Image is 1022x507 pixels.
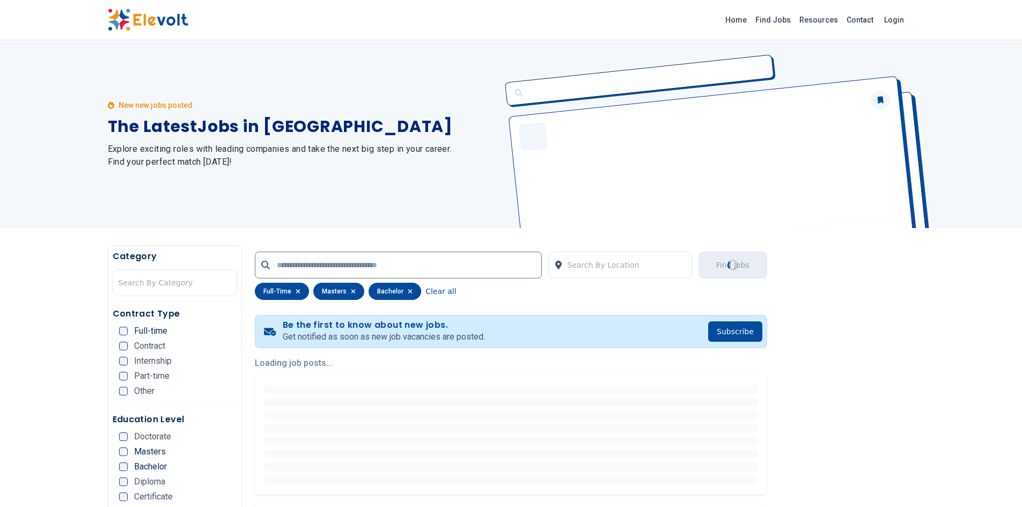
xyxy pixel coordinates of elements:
span: Part-time [134,372,170,380]
input: Doctorate [119,432,128,441]
input: Diploma [119,477,128,486]
a: Resources [795,11,842,28]
span: Full-time [134,327,167,335]
input: Part-time [119,372,128,380]
a: Contact [842,11,878,28]
div: full-time [255,283,309,300]
p: Get notified as soon as new job vacancies are posted. [283,330,485,343]
button: Find JobsLoading... [699,252,767,278]
p: New new jobs posted [119,100,193,111]
input: Certificate [119,493,128,501]
h1: The Latest Jobs in [GEOGRAPHIC_DATA] [108,117,498,136]
input: Masters [119,447,128,456]
input: Full-time [119,327,128,335]
input: Other [119,387,128,395]
span: Contract [134,342,165,350]
span: Diploma [134,477,165,486]
span: Bachelor [134,462,167,471]
p: Loading job posts... [255,357,767,370]
input: Internship [119,357,128,365]
h4: Be the first to know about new jobs. [283,320,485,330]
span: Doctorate [134,432,171,441]
span: Other [134,387,155,395]
a: Login [878,9,910,31]
input: Bachelor [119,462,128,471]
span: Internship [134,357,172,365]
div: masters [313,283,364,300]
h2: Explore exciting roles with leading companies and take the next big step in your career. Find you... [108,143,498,168]
div: bachelor [369,283,421,300]
div: Loading... [727,260,738,270]
span: Certificate [134,493,173,501]
a: Home [721,11,751,28]
h5: Contract Type [113,307,238,320]
img: Elevolt [108,9,188,31]
h5: Education Level [113,413,238,426]
span: Masters [134,447,166,456]
button: Clear all [425,283,456,300]
button: Subscribe [708,321,762,342]
input: Contract [119,342,128,350]
a: Find Jobs [751,11,795,28]
h5: Category [113,250,238,263]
